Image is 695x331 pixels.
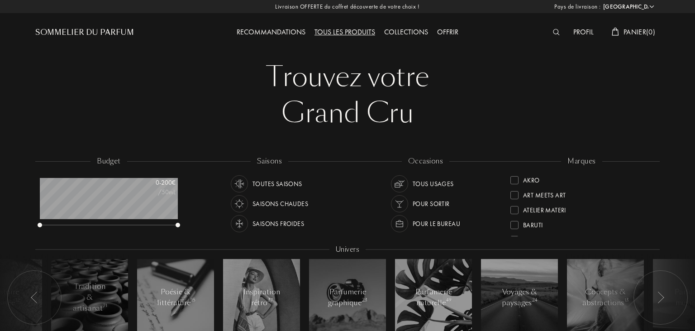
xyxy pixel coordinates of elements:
div: Grand Cru [42,95,653,131]
img: usage_occasion_party_white.svg [393,197,406,210]
div: Recommandations [232,27,310,38]
span: 24 [532,297,538,303]
img: usage_season_hot_white.svg [233,197,246,210]
div: 0 - 200 € [130,178,176,187]
a: Recommandations [232,27,310,37]
div: occasions [402,156,449,167]
div: Parfumerie graphique [328,287,367,308]
div: Tous les produits [310,27,380,38]
a: Profil [569,27,598,37]
span: Pays de livraison : [554,2,601,11]
img: usage_occasion_work_white.svg [393,217,406,230]
div: saisons [251,156,288,167]
span: 49 [446,297,451,303]
img: search_icn_white.svg [553,29,560,35]
img: usage_season_cold_white.svg [233,217,246,230]
div: Collections [380,27,433,38]
div: Tous usages [413,175,454,192]
span: 15 [191,297,195,303]
div: Voyages & paysages [500,287,539,308]
img: arr_left.svg [657,292,664,303]
div: Toutes saisons [252,175,302,192]
div: Offrir [433,27,463,38]
div: Baruti [523,217,543,230]
div: Binet-Papillon [523,232,568,245]
div: marques [561,156,602,167]
span: 37 [268,297,273,303]
img: cart_white.svg [612,28,619,36]
a: Sommelier du Parfum [35,27,134,38]
div: Atelier Materi [523,202,566,215]
div: /50mL [130,187,176,197]
img: usage_occasion_all_white.svg [393,177,406,190]
div: Saisons chaudes [252,195,308,212]
a: Offrir [433,27,463,37]
div: Pour sortir [413,195,450,212]
a: Tous les produits [310,27,380,37]
div: Pour le bureau [413,215,460,232]
div: Art Meets Art [523,187,566,200]
div: Profil [569,27,598,38]
div: Parfumerie naturelle [414,287,453,308]
img: arr_left.svg [31,292,38,303]
div: Poésie & littérature [157,287,195,308]
div: budget [90,156,127,167]
div: Akro [523,173,540,185]
img: usage_season_average_white.svg [233,177,246,190]
span: 23 [362,297,367,303]
div: Inspiration rétro [243,287,281,308]
a: Collections [380,27,433,37]
span: Panier ( 0 ) [624,27,655,37]
div: Saisons froides [252,215,304,232]
div: Univers [329,245,366,255]
div: Trouvez votre [42,59,653,95]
